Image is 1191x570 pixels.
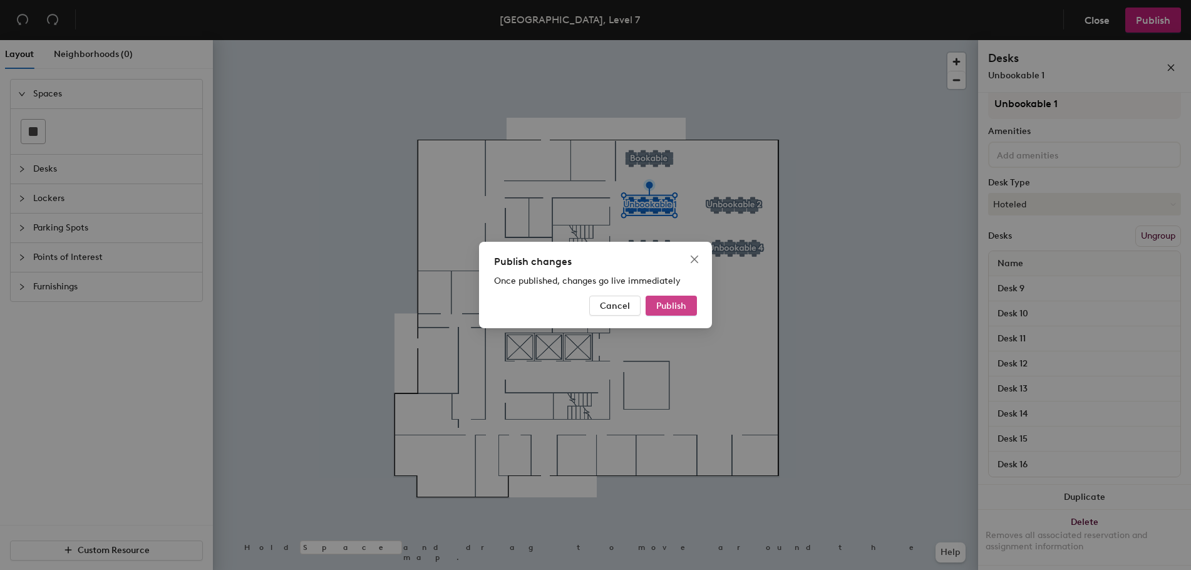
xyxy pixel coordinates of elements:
[494,276,681,286] span: Once published, changes go live immediately
[646,296,697,316] button: Publish
[589,296,641,316] button: Cancel
[600,301,630,311] span: Cancel
[656,301,686,311] span: Publish
[684,254,704,264] span: Close
[494,254,697,269] div: Publish changes
[689,254,699,264] span: close
[684,249,704,269] button: Close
